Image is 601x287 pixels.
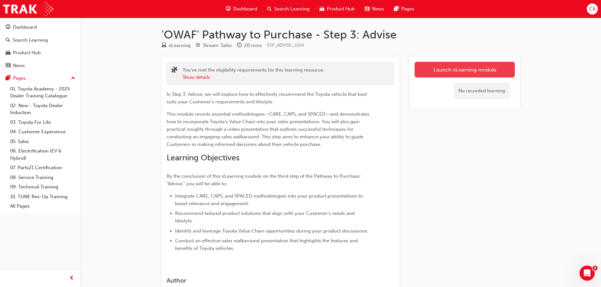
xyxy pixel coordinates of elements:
[8,137,78,146] a: 05. Sales
[167,91,368,105] span: In Step 3: Advise, we will explore how to effectively recommend the Toyota vehicle that best suit...
[13,75,26,82] div: Pages
[401,5,414,13] span: Pages
[171,67,178,74] span: puzzle-icon
[196,42,232,49] div: Stream
[8,101,78,118] a: 02. New - Toyota Dealer Induction
[274,5,309,13] span: Search Learning
[237,43,242,49] span: clock-icon
[3,72,78,84] button: Pages
[69,274,74,282] span: prev-icon
[6,25,10,30] span: guage-icon
[162,42,191,49] div: Type
[262,3,315,15] a: search-iconSearch Learning
[372,5,384,13] span: News
[13,37,48,44] div: Search Learning
[394,5,399,13] span: pages-icon
[8,201,78,211] a: All Pages
[592,266,598,271] span: 2
[8,118,78,127] a: 03. Toyota For Life
[237,42,262,49] div: Duration
[71,74,75,83] span: up-icon
[8,146,78,163] a: 06. Electrification (EV & Hybrid)
[8,84,78,101] a: 01. Toyota Academy - 2025 Dealer Training Catalogue
[454,83,510,99] div: No recorded learning
[3,20,78,72] button: DashboardSearch LearningProduct HubNews
[162,43,166,49] span: learningResourceType_ELEARNING-icon
[3,2,53,16] img: Trak
[8,173,78,182] a: 08. Service Training
[175,193,364,206] span: Integrate CARE, CAPS, and SPACED methodologies into your product presentations to boost relevance...
[183,74,210,81] button: Show details
[365,5,369,13] span: news-icon
[196,43,200,49] span: target-icon
[8,127,78,137] a: 04. Customer Experience
[360,3,389,15] a: news-iconNews
[8,182,78,192] a: 09. Technical Training
[6,50,10,56] span: car-icon
[175,238,359,251] span: Conduct an effective sales walkaround presentation that highlights the features and benefits of T...
[3,34,78,46] a: Search Learning
[226,5,231,13] span: guage-icon
[162,28,520,42] h1: 'OWAF' Pathway to Purchase - Step 3: Advise
[580,266,595,281] iframe: Intercom live chat
[3,47,78,59] a: Product Hub
[167,277,372,284] h3: Author
[169,42,191,49] div: eLearning
[8,163,78,173] a: 07. Parts21 Certification
[6,76,10,81] span: pages-icon
[6,37,10,43] span: search-icon
[267,5,272,13] span: search-icon
[3,60,78,72] a: News
[13,62,25,69] div: News
[315,3,360,15] a: car-iconProduct Hub
[389,3,419,15] a: pages-iconPages
[267,43,304,48] span: Learning resource code
[415,62,515,77] a: Launch eLearning module
[320,5,324,13] span: car-icon
[6,63,10,69] span: news-icon
[327,5,355,13] span: Product Hub
[175,210,356,224] span: Recommend tailored product solutions that align with your Customer’s needs and lifestyle.
[167,111,371,147] span: This module revisits essential methodologies—CARE, CAPS, and SPACED—and demonstrates how to incor...
[183,66,324,81] div: You've met the eligibility requirements for this learning resource.
[167,173,362,187] span: By the conclusion of this eLearning module on the third step of the Pathway to Purchase: "Advise,...
[8,192,78,202] a: 10. TUNE Rev-Up Training
[175,228,368,234] span: Identify and leverage Toyota Value Chain opportunities during your product discussions.
[3,21,78,33] a: Dashboard
[203,42,232,49] div: Stream: Sales
[244,42,262,49] div: 20 mins
[589,5,595,13] span: CA
[233,5,257,13] span: Dashboard
[167,153,239,163] span: Learning Objectives
[13,49,41,56] div: Product Hub
[13,24,37,31] div: Dashboard
[587,3,598,14] button: CA
[221,3,262,15] a: guage-iconDashboard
